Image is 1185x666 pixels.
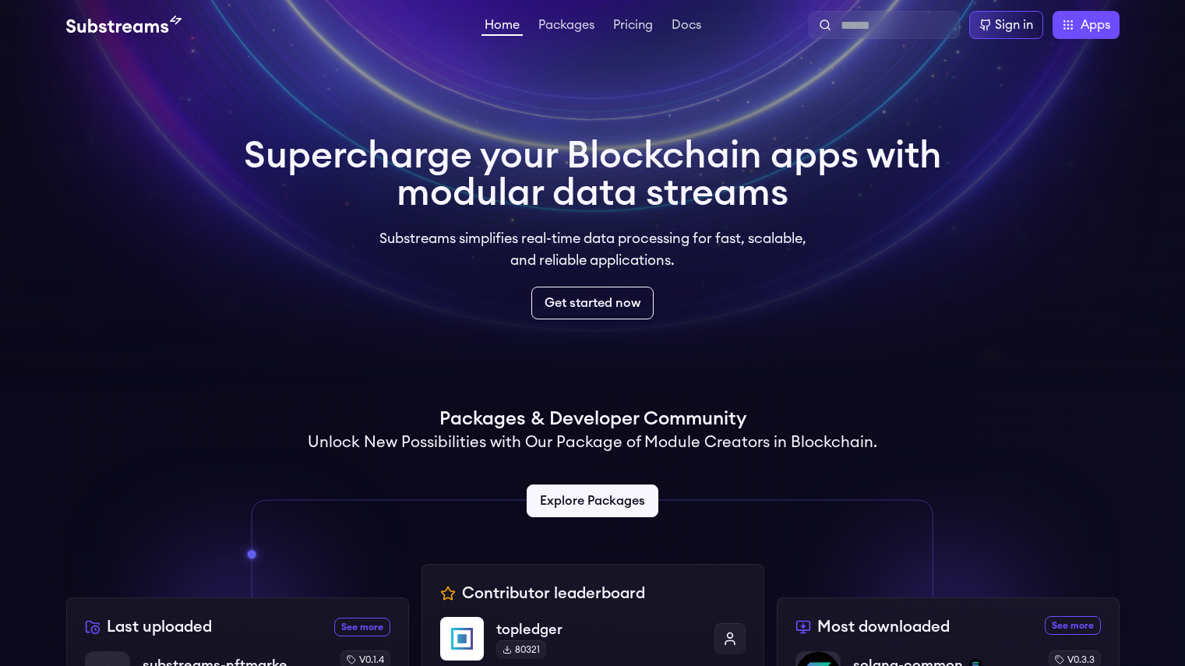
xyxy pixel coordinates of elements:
div: Sign in [995,16,1033,34]
p: Substreams simplifies real-time data processing for fast, scalable, and reliable applications. [369,227,817,271]
a: Docs [668,19,704,34]
a: See more recently uploaded packages [334,618,390,636]
a: Get started now [531,287,654,319]
h1: Packages & Developer Community [439,407,746,432]
h1: Supercharge your Blockchain apps with modular data streams [244,137,942,212]
img: Substream's logo [66,16,182,34]
img: topledger [440,617,484,661]
a: Pricing [610,19,656,34]
a: Packages [535,19,598,34]
a: Sign in [969,11,1043,39]
a: Explore Packages [527,485,658,517]
p: topledger [496,618,702,640]
a: Home [481,19,523,36]
a: See more most downloaded packages [1045,616,1101,635]
div: 80321 [496,640,546,659]
span: Apps [1081,16,1110,34]
h2: Unlock New Possibilities with Our Package of Module Creators in Blockchain. [308,432,877,453]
